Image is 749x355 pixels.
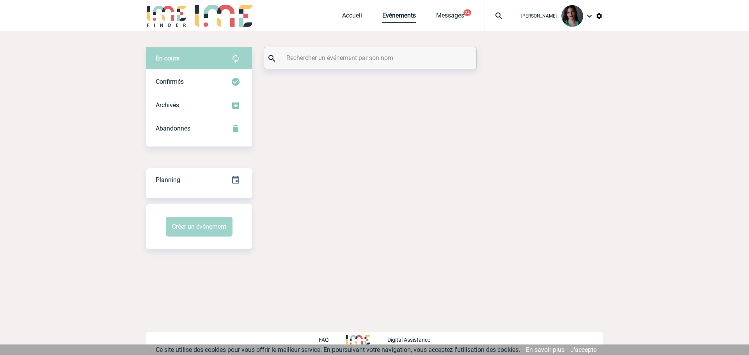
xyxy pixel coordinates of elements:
a: Planning [146,168,252,191]
button: 24 [463,9,471,16]
div: Retrouvez ici tous vos événements annulés [146,117,252,140]
div: Retrouvez ici tous vos évènements avant confirmation [146,47,252,70]
a: J'accepte [570,346,596,353]
img: http://www.idealmeetingsevents.fr/ [346,335,370,344]
div: Retrouvez ici tous les événements que vous avez décidé d'archiver [146,94,252,117]
a: FAQ [319,336,346,343]
a: Evénements [382,12,416,23]
span: Archivés [156,101,179,109]
span: En cours [156,55,179,62]
div: Retrouvez ici tous vos événements organisés par date et état d'avancement [146,168,252,192]
span: [PERSON_NAME] [521,13,557,19]
input: Rechercher un événement par son nom [284,52,458,64]
img: 131235-0.jpeg [561,5,583,27]
button: Créer un événement [166,217,233,237]
span: Ce site utilise des cookies pour vous offrir le meilleur service. En poursuivant votre navigation... [156,346,520,353]
a: Accueil [342,12,362,23]
a: Messages [436,12,464,23]
a: En savoir plus [526,346,564,353]
img: IME-Finder [146,5,187,27]
span: Planning [156,176,180,184]
p: FAQ [319,337,329,343]
span: Confirmés [156,78,184,85]
p: Digital Assistance [387,337,430,343]
span: Abandonnés [156,125,190,132]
